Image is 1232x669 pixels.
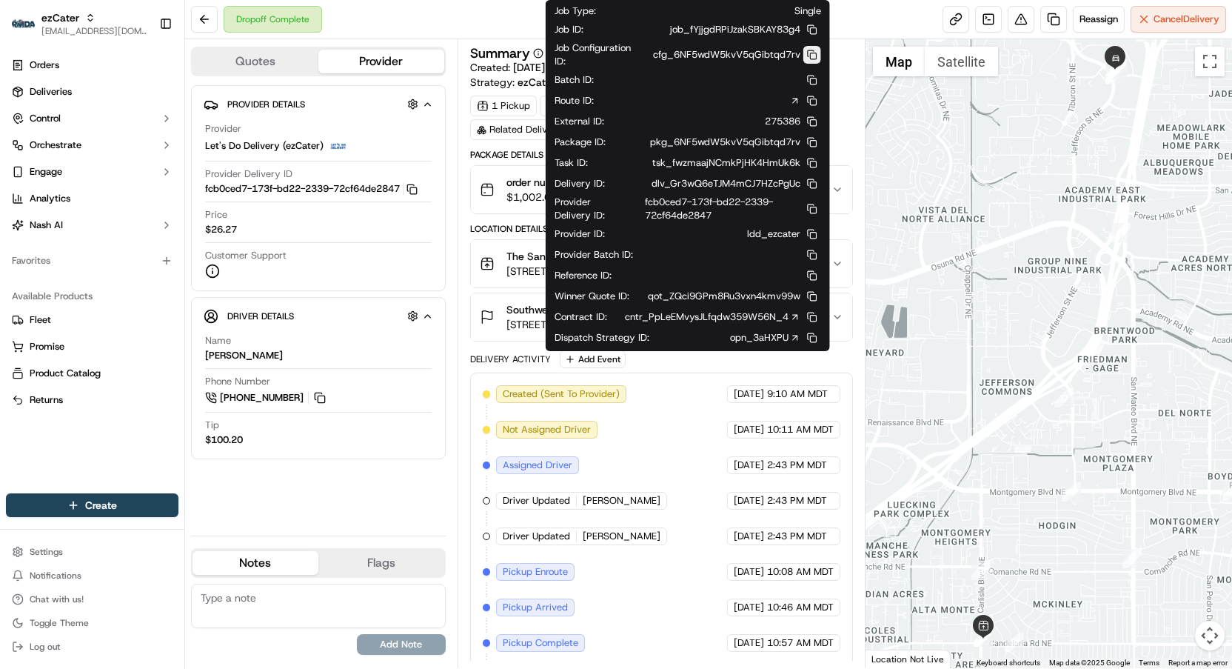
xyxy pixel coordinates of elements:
[470,47,530,60] h3: Summary
[506,317,642,332] span: [STREET_ADDRESS]
[560,350,626,368] button: Add Event
[140,330,238,345] span: API Documentation
[227,310,294,322] span: Driver Details
[1111,223,1131,242] div: 18
[205,334,231,347] span: Name
[794,4,821,18] span: Single
[205,249,287,262] span: Customer Support
[625,310,800,324] a: cntr_PpLeEMvysJLfqdw359W56N_4
[192,551,318,575] button: Notes
[471,240,852,287] button: The Sandwich Company[STREET_ADDRESS]10:43 AM[DATE]
[205,419,219,432] span: Tip
[30,393,63,407] span: Returns
[555,94,594,107] span: Route ID :
[6,335,178,359] button: Promise
[252,145,269,163] button: Start new chat
[506,175,799,190] span: order number: 275386, ItemCount: 68, itemDescriptions: 65 Build-Your-Own-Taco Package, 3 The Vege...
[767,601,834,614] span: 10:46 AM MDT
[6,542,178,562] button: Settings
[6,613,178,633] button: Toggle Theme
[470,119,603,140] div: Related Deliveries (1)
[15,332,27,344] div: 📗
[318,50,444,73] button: Provider
[6,362,178,385] button: Product Catalog
[583,530,660,543] span: [PERSON_NAME]
[30,165,62,179] span: Engage
[540,96,606,116] div: 1 Dropoff
[30,139,81,152] span: Orchestrate
[1195,47,1225,76] button: Toggle fullscreen view
[866,650,951,668] div: Location Not Live
[767,387,828,401] span: 9:10 AM MDT
[470,353,551,365] div: Delivery Activity
[555,41,635,68] span: Job Configuration ID :
[555,156,588,170] span: Task ID :
[6,133,178,157] button: Orchestrate
[205,182,418,196] button: fcb0ced7-173f-bd22-2339-72cf64de2847
[747,227,800,241] span: ldd_ezcater
[1131,6,1226,33] button: CancelDelivery
[67,156,204,167] div: We're available if you need us!
[767,494,827,507] span: 2:43 PM MDT
[470,60,589,75] span: Created:
[1108,59,1127,79] div: 22
[205,139,324,153] span: Let's Do Delivery (ezCater)
[503,423,591,436] span: Not Assigned Driver
[503,530,570,543] span: Driver Updated
[123,229,128,241] span: •
[1154,13,1219,26] span: Cancel Delivery
[470,75,700,90] div: Strategy:
[227,99,305,110] span: Provider Details
[506,249,623,264] span: The Sandwich Company
[131,229,161,241] span: [DATE]
[46,229,120,241] span: [PERSON_NAME]
[1136,23,1155,42] div: 19
[1079,13,1118,26] span: Reassign
[205,122,241,136] span: Provider
[555,73,594,87] span: Batch ID :
[652,177,800,190] span: dlv_Gr3wQ6eTJM4mCJ7HZcPgUc
[38,95,267,110] input: Got a question? Start typing here...
[1122,549,1142,568] div: 11
[6,80,178,104] a: Deliveries
[30,617,89,629] span: Toggle Theme
[513,61,589,74] span: [DATE] 9:10 AM
[205,433,243,447] div: $100.20
[503,565,568,579] span: Pickup Enroute
[147,367,179,378] span: Pylon
[41,25,147,37] button: [EMAIL_ADDRESS][DOMAIN_NAME]
[41,10,79,25] button: ezCater
[125,332,137,344] div: 💻
[503,636,578,650] span: Pickup Complete
[767,636,834,650] span: 10:57 AM MDT
[15,192,99,204] div: Past conversations
[6,388,178,412] button: Returns
[30,112,61,125] span: Control
[925,47,998,76] button: Show satellite imagery
[653,48,800,61] span: cfg_6NF5wdW5kvV5qGibtqd7rv
[30,330,113,345] span: Knowledge Base
[555,136,606,149] span: Package ID :
[12,393,173,407] a: Returns
[470,149,853,161] div: Package Details
[503,459,572,472] span: Assigned Driver
[1195,621,1225,650] button: Map camera controls
[506,190,799,204] span: $1,002.00
[767,530,827,543] span: 2:43 PM MDT
[734,387,764,401] span: [DATE]
[30,593,84,605] span: Chat with us!
[104,366,179,378] a: Powered byPylon
[471,166,852,213] button: order number: 275386, ItemCount: 68, itemDescriptions: 65 Build-Your-Own-Taco Package, 3 The Vege...
[30,192,70,205] span: Analytics
[30,546,63,558] span: Settings
[31,141,58,167] img: 8571987876998_91fb9ceb93ad5c398215_72.jpg
[230,189,269,207] button: See all
[15,255,38,282] img: Jes Laurent
[977,658,1040,668] button: Keyboard shortcuts
[205,375,270,388] span: Phone Number
[131,269,161,281] span: [DATE]
[767,459,827,472] span: 2:43 PM MDT
[30,570,81,582] span: Notifications
[555,269,612,282] span: Reference ID :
